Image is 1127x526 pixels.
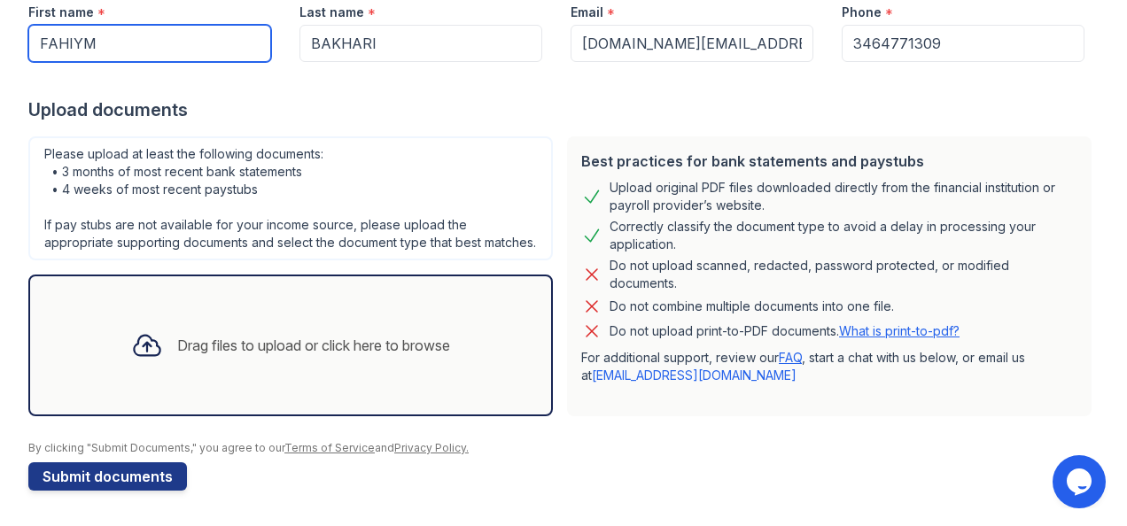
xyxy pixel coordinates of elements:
[299,4,364,21] label: Last name
[779,350,802,365] a: FAQ
[610,296,894,317] div: Do not combine multiple documents into one file.
[394,441,469,454] a: Privacy Policy.
[28,97,1099,122] div: Upload documents
[610,218,1077,253] div: Correctly classify the document type to avoid a delay in processing your application.
[610,322,960,340] p: Do not upload print-to-PDF documents.
[28,136,553,260] div: Please upload at least the following documents: • 3 months of most recent bank statements • 4 wee...
[177,335,450,356] div: Drag files to upload or click here to browse
[581,151,1077,172] div: Best practices for bank statements and paystubs
[842,4,882,21] label: Phone
[571,4,603,21] label: Email
[592,367,797,383] a: [EMAIL_ADDRESS][DOMAIN_NAME]
[839,323,960,338] a: What is print-to-pdf?
[610,179,1077,214] div: Upload original PDF files downloaded directly from the financial institution or payroll provider’...
[610,257,1077,292] div: Do not upload scanned, redacted, password protected, or modified documents.
[28,462,187,491] button: Submit documents
[581,349,1077,384] p: For additional support, review our , start a chat with us below, or email us at
[1053,455,1109,508] iframe: chat widget
[28,4,94,21] label: First name
[284,441,375,454] a: Terms of Service
[28,441,1099,455] div: By clicking "Submit Documents," you agree to our and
